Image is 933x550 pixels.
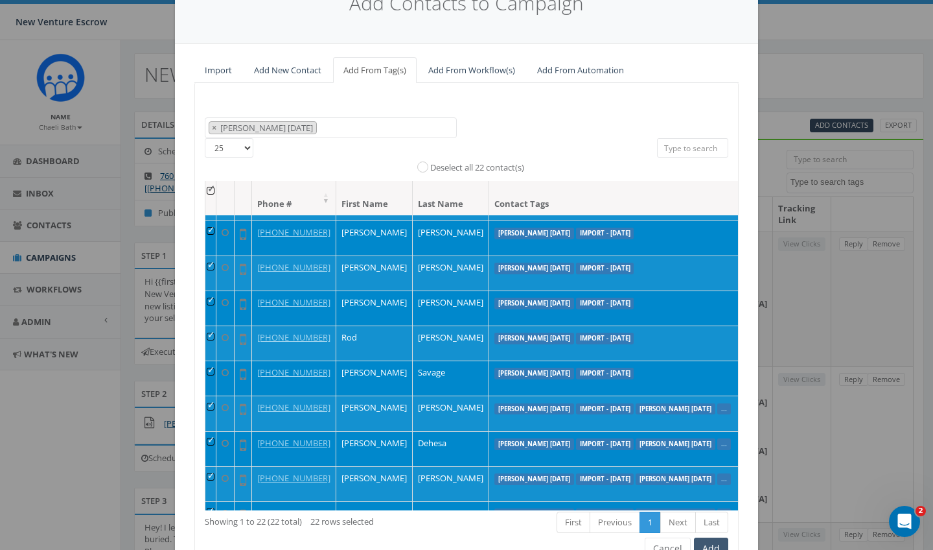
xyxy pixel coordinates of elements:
label: [PERSON_NAME] [DATE] [494,368,574,379]
a: [PHONE_NUMBER] [257,366,330,378]
td: [PERSON_NAME] [336,256,413,291]
td: [PERSON_NAME] [413,501,489,536]
a: Add From Automation [527,57,634,84]
label: [PERSON_NAME] [DATE] [494,263,574,274]
a: Add From Workflow(s) [418,57,525,84]
td: [PERSON_NAME] [336,291,413,326]
a: [PHONE_NUMBER] [257,401,330,413]
label: Import - [DATE] [576,438,634,450]
span: 2 [916,506,926,516]
iframe: Intercom live chat [889,506,920,537]
a: First [557,512,590,533]
label: [PERSON_NAME] [DATE] [636,508,715,520]
textarea: Search [320,123,327,134]
label: Import - [DATE] [576,508,634,520]
td: Savage [413,361,489,396]
label: [PERSON_NAME] [DATE] [636,473,715,485]
td: [PERSON_NAME] [413,396,489,431]
a: Add From Tag(s) [333,57,417,84]
label: [PERSON_NAME] [DATE] [494,298,574,309]
th: Phone #: activate to sort column ascending [252,181,336,215]
td: [PERSON_NAME] [413,466,489,501]
label: [PERSON_NAME] [DATE] [636,438,715,450]
label: Import - [DATE] [576,228,634,239]
td: [PERSON_NAME] [413,291,489,326]
td: [PERSON_NAME] [336,466,413,501]
label: [PERSON_NAME] [DATE] [494,508,574,520]
a: [PHONE_NUMBER] [257,331,330,343]
a: Previous [590,512,640,533]
label: [PERSON_NAME] [DATE] [494,473,574,485]
a: Import [194,57,242,84]
label: [PERSON_NAME] [DATE] [494,333,574,344]
td: Rod [336,326,413,361]
td: [PERSON_NAME] [336,221,413,256]
input: Type to search [657,138,728,158]
a: [PHONE_NUMBER] [257,261,330,273]
td: [PERSON_NAME] [413,221,489,256]
th: Contact Tags [489,181,761,215]
a: [PHONE_NUMBER] [257,472,330,484]
a: ... [721,510,727,518]
th: Last Name [413,181,489,215]
label: [PERSON_NAME] [DATE] [636,403,715,415]
span: [PERSON_NAME] [DATE] [219,122,316,134]
a: [PHONE_NUMBER] [257,437,330,449]
label: Import - [DATE] [576,473,634,485]
label: Import - [DATE] [576,368,634,379]
div: Showing 1 to 22 (22 total) [205,510,411,528]
label: [PERSON_NAME] [DATE] [494,228,574,239]
a: ... [721,475,727,483]
a: Next [660,512,696,533]
td: Dehesa [413,431,489,466]
a: ... [721,440,727,448]
li: Nathan August 15 2025 [209,121,317,135]
label: [PERSON_NAME] [DATE] [494,438,574,450]
a: [PHONE_NUMBER] [257,507,330,519]
td: [PERSON_NAME] [336,361,413,396]
label: Import - [DATE] [576,298,634,309]
a: ... [721,404,727,413]
th: First Name [336,181,413,215]
td: [PERSON_NAME] [336,501,413,536]
button: Remove item [209,122,219,134]
label: Import - [DATE] [576,263,634,274]
span: 22 rows selected [310,516,374,527]
label: Import - [DATE] [576,333,634,344]
a: [PHONE_NUMBER] [257,226,330,238]
td: [PERSON_NAME] [413,256,489,291]
td: [PERSON_NAME] [413,326,489,361]
label: Import - [DATE] [576,403,634,415]
a: 1 [639,512,661,533]
label: Deselect all 22 contact(s) [430,161,524,174]
td: [PERSON_NAME] [336,431,413,466]
label: [PERSON_NAME] [DATE] [494,403,574,415]
a: Add New Contact [244,57,332,84]
span: × [212,122,216,134]
a: Last [695,512,728,533]
td: [PERSON_NAME] [336,396,413,431]
a: [PHONE_NUMBER] [257,296,330,308]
